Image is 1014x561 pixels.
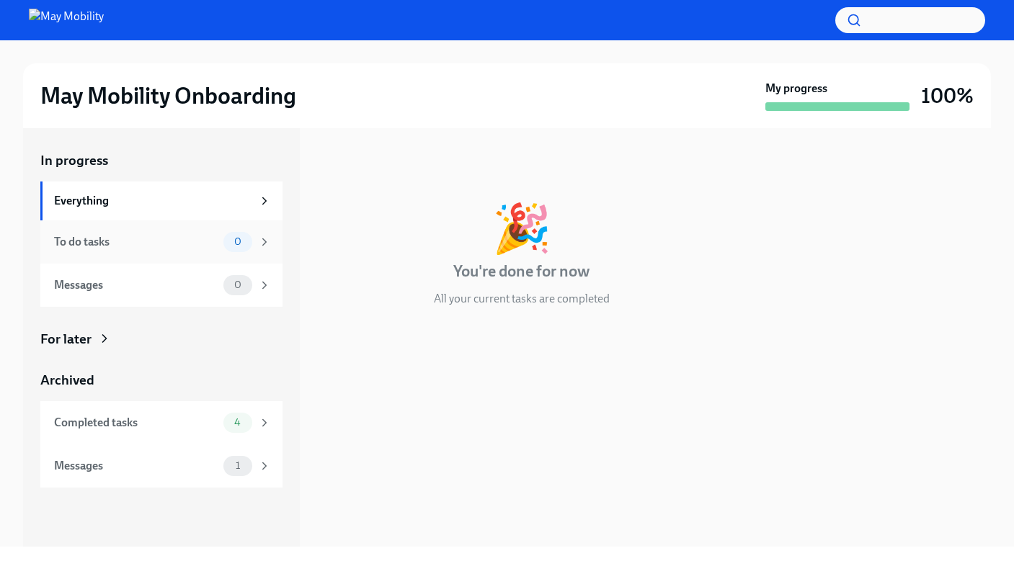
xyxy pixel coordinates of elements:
[40,330,283,349] a: For later
[453,261,590,282] h4: You're done for now
[54,193,252,209] div: Everything
[40,220,283,264] a: To do tasks0
[29,9,104,32] img: May Mobility
[317,151,385,170] div: In progress
[921,83,974,109] h3: 100%
[54,415,218,431] div: Completed tasks
[40,330,92,349] div: For later
[54,234,218,250] div: To do tasks
[226,417,249,428] span: 4
[226,279,250,290] span: 0
[40,151,283,170] a: In progress
[492,205,551,252] div: 🎉
[434,291,610,307] p: All your current tasks are completed
[54,277,218,293] div: Messages
[40,81,296,110] h2: May Mobility Onboarding
[227,460,249,471] span: 1
[40,444,283,488] a: Messages1
[54,458,218,474] div: Messages
[40,371,283,390] a: Archived
[765,81,827,97] strong: My progress
[40,264,283,307] a: Messages0
[40,401,283,444] a: Completed tasks4
[226,236,250,247] span: 0
[40,181,283,220] a: Everything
